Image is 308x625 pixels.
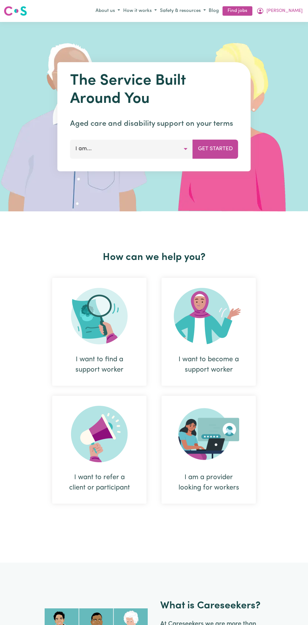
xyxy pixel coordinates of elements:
[162,278,256,386] div: I want to become a support worker
[255,6,304,16] button: My Account
[45,252,263,263] h2: How can we help you?
[160,600,261,612] h2: What is Careseekers?
[177,472,241,493] div: I am a provider looking for workers
[158,6,207,16] button: Safety & resources
[71,406,128,462] img: Refer
[4,4,27,18] a: Careseekers logo
[162,396,256,504] div: I am a provider looking for workers
[94,6,122,16] button: About us
[70,72,238,108] h1: The Service Built Around You
[122,6,158,16] button: How it works
[67,354,131,375] div: I want to find a support worker
[223,6,252,16] a: Find jobs
[67,472,131,493] div: I want to refer a client or participant
[52,278,146,386] div: I want to find a support worker
[174,288,244,344] img: Become Worker
[267,8,303,14] span: [PERSON_NAME]
[70,140,193,158] button: I am...
[52,396,146,504] div: I want to refer a client or participant
[71,288,128,344] img: Search
[4,5,27,17] img: Careseekers logo
[193,140,238,158] button: Get Started
[207,6,220,16] a: Blog
[177,354,241,375] div: I want to become a support worker
[178,406,239,462] img: Provider
[70,118,238,130] p: Aged care and disability support on your terms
